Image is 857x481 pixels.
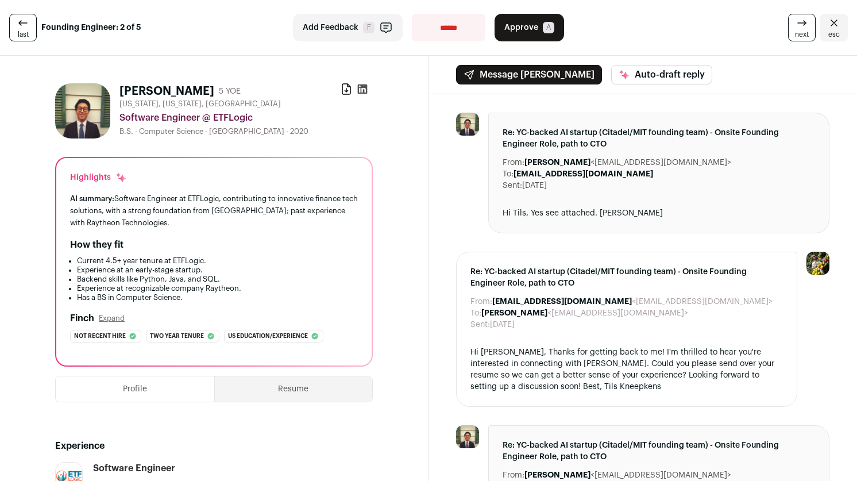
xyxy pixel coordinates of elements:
[524,157,731,168] dd: <[EMAIL_ADDRESS][DOMAIN_NAME]>
[18,30,29,39] span: last
[70,195,114,202] span: AI summary:
[70,172,127,183] div: Highlights
[9,14,37,41] a: last
[70,311,94,325] h2: Finch
[503,157,524,168] dt: From:
[495,14,564,41] button: Approve A
[70,193,358,229] div: Software Engineer at ETFLogic, contributing to innovative finance tech solutions, with a strong f...
[543,22,554,33] span: A
[828,30,840,39] span: esc
[503,207,815,219] div: Hi Tils, Yes see attached. [PERSON_NAME]
[215,376,373,402] button: Resume
[456,65,602,84] button: Message [PERSON_NAME]
[119,127,373,136] div: B.S. - Computer Science - [GEOGRAPHIC_DATA] - 2020
[119,111,373,125] div: Software Engineer @ ETFLogic
[77,275,358,284] li: Backend skills like Python, Java, and SQL.
[293,14,403,41] button: Add Feedback F
[503,168,514,180] dt: To:
[470,347,783,393] div: Hi [PERSON_NAME], Thanks for getting back to me! I'm thrilled to hear you're interested in connec...
[514,170,653,178] b: [EMAIL_ADDRESS][DOMAIN_NAME]
[74,330,126,342] span: Not recent hire
[119,83,214,99] h1: [PERSON_NAME]
[490,319,515,330] dd: [DATE]
[492,298,632,306] b: [EMAIL_ADDRESS][DOMAIN_NAME]
[522,180,547,191] dd: [DATE]
[524,159,590,167] b: [PERSON_NAME]
[503,440,815,463] span: Re: YC-backed AI startup (Citadel/MIT founding team) - Onsite Founding Engineer Role, path to CTO
[470,307,481,319] dt: To:
[481,307,688,319] dd: <[EMAIL_ADDRESS][DOMAIN_NAME]>
[219,86,241,97] div: 5 YOE
[77,293,358,302] li: Has a BS in Computer Science.
[481,309,547,317] b: [PERSON_NAME]
[795,30,809,39] span: next
[77,265,358,275] li: Experience at an early-stage startup.
[470,319,490,330] dt: Sent:
[303,22,358,33] span: Add Feedback
[806,252,829,275] img: 6689865-medium_jpg
[150,330,204,342] span: Two year tenure
[524,471,590,479] b: [PERSON_NAME]
[99,314,125,323] button: Expand
[503,127,815,150] span: Re: YC-backed AI startup (Citadel/MIT founding team) - Onsite Founding Engineer Role, path to CTO
[119,99,281,109] span: [US_STATE], [US_STATE], [GEOGRAPHIC_DATA]
[41,22,141,33] strong: Founding Engineer: 2 of 5
[492,296,773,307] dd: <[EMAIL_ADDRESS][DOMAIN_NAME]>
[820,14,848,41] a: Close
[456,113,479,136] img: 190e52a306c07b6b27804c9f59d24562be280363a16c567fc155531585e221b7
[611,65,712,84] button: Auto-draft reply
[56,376,214,402] button: Profile
[524,470,731,481] dd: <[EMAIL_ADDRESS][DOMAIN_NAME]>
[503,180,522,191] dt: Sent:
[363,22,375,33] span: F
[788,14,816,41] a: next
[77,256,358,265] li: Current 4.5+ year tenure at ETFLogic.
[470,266,783,289] span: Re: YC-backed AI startup (Citadel/MIT founding team) - Onsite Founding Engineer Role, path to CTO
[503,470,524,481] dt: From:
[470,296,492,307] dt: From:
[70,238,123,252] h2: How they fit
[93,462,175,475] div: Software Engineer
[77,284,358,293] li: Experience at recognizable company Raytheon.
[55,83,110,138] img: 190e52a306c07b6b27804c9f59d24562be280363a16c567fc155531585e221b7
[504,22,538,33] span: Approve
[55,439,373,453] h2: Experience
[228,330,308,342] span: Us education/experience
[456,425,479,448] img: 190e52a306c07b6b27804c9f59d24562be280363a16c567fc155531585e221b7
